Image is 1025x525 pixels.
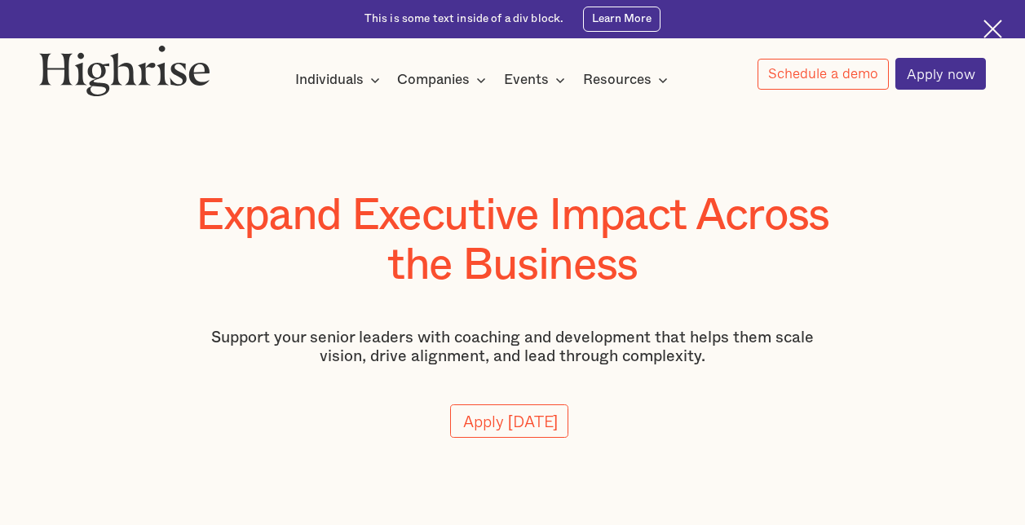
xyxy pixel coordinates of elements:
[191,192,834,290] h1: Expand Executive Impact Across the Business
[397,70,491,90] div: Companies
[450,404,568,438] a: Apply [DATE]
[364,11,564,27] div: This is some text inside of a div block.
[39,45,210,96] img: Highrise logo
[583,70,652,90] div: Resources
[583,70,673,90] div: Resources
[895,58,986,90] a: Apply now
[295,70,385,90] div: Individuals
[758,59,890,90] a: Schedule a demo
[983,20,1002,38] img: Cross icon
[583,7,661,31] a: Learn More
[191,329,834,366] p: Support your senior leaders with coaching and development that helps them scale vision, drive ali...
[397,70,470,90] div: Companies
[504,70,570,90] div: Events
[504,70,549,90] div: Events
[295,70,364,90] div: Individuals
